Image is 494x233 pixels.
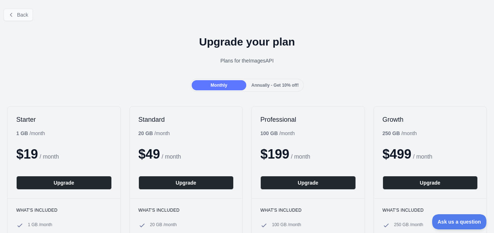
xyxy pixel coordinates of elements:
span: $ 499 [383,147,412,161]
b: 250 GB [383,130,400,136]
b: 100 GB [260,130,278,136]
div: / month [139,130,170,137]
iframe: Toggle Customer Support [432,214,487,229]
div: / month [383,130,417,137]
h2: Professional [260,115,356,124]
span: $ 199 [260,147,289,161]
div: / month [260,130,295,137]
h2: Standard [139,115,234,124]
h2: Growth [383,115,478,124]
